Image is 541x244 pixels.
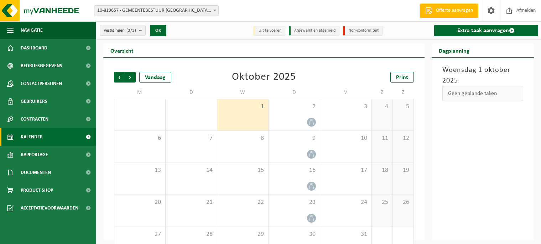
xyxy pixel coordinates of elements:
[375,103,389,111] span: 4
[118,230,162,238] span: 27
[139,72,171,83] div: Vandaag
[324,103,368,111] span: 3
[432,43,477,57] h2: Dagplanning
[442,86,523,101] div: Geen geplande taken
[21,21,43,39] span: Navigatie
[4,228,119,244] iframe: chat widget
[118,134,162,142] span: 6
[100,25,146,36] button: Vestigingen(3/3)
[94,5,219,16] span: 10-819657 - GEMEENTEBESTUUR KUURNE - KUURNE
[118,166,162,174] span: 13
[396,166,410,174] span: 19
[396,75,408,80] span: Print
[396,198,410,206] span: 26
[104,25,136,36] span: Vestigingen
[21,181,53,199] span: Product Shop
[289,26,339,36] li: Afgewerkt en afgemeld
[324,230,368,238] span: 31
[221,198,265,206] span: 22
[21,92,47,110] span: Gebruikers
[272,230,316,238] span: 30
[217,86,269,99] td: W
[118,198,162,206] span: 20
[21,128,43,146] span: Kalender
[169,166,213,174] span: 14
[21,199,78,217] span: Acceptatievoorwaarden
[221,166,265,174] span: 15
[169,198,213,206] span: 21
[372,86,393,99] td: Z
[114,72,125,83] span: Vorige
[396,103,410,111] span: 5
[125,72,136,83] span: Volgende
[221,230,265,238] span: 29
[21,110,48,128] span: Contracten
[320,86,372,99] td: V
[434,7,475,14] span: Offerte aanvragen
[393,86,414,99] td: Z
[94,6,218,16] span: 10-819657 - GEMEENTEBESTUUR KUURNE - KUURNE
[221,103,265,111] span: 1
[21,39,47,57] span: Dashboard
[272,166,316,174] span: 16
[169,230,213,238] span: 28
[420,4,478,18] a: Offerte aanvragen
[21,164,51,181] span: Documenten
[21,75,62,92] span: Contactpersonen
[221,134,265,142] span: 8
[126,28,136,33] count: (3/3)
[375,166,389,174] span: 18
[103,43,141,57] h2: Overzicht
[253,26,285,36] li: Uit te voeren
[324,166,368,174] span: 17
[442,65,523,86] h3: Woensdag 1 oktober 2025
[324,134,368,142] span: 10
[114,86,166,99] td: M
[169,134,213,142] span: 7
[396,134,410,142] span: 12
[343,26,383,36] li: Non-conformiteit
[272,198,316,206] span: 23
[272,134,316,142] span: 9
[272,103,316,111] span: 2
[150,25,166,36] button: OK
[166,86,217,99] td: D
[21,146,48,164] span: Rapportage
[375,134,389,142] span: 11
[434,25,538,36] a: Extra taak aanvragen
[232,72,296,83] div: Oktober 2025
[269,86,320,99] td: D
[324,198,368,206] span: 24
[375,198,389,206] span: 25
[21,57,62,75] span: Bedrijfsgegevens
[390,72,414,83] a: Print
